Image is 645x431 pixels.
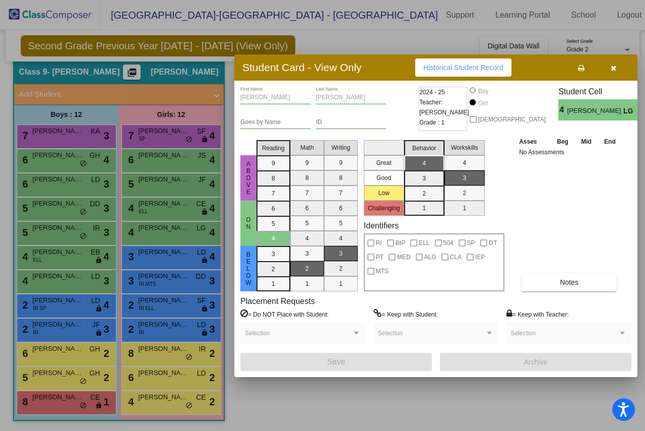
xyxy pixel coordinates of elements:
[376,265,389,277] span: MTS
[364,221,399,230] label: Identifiers
[419,237,429,249] span: ELL
[517,136,550,147] th: Asses
[478,99,488,108] div: Girl
[376,237,382,249] span: RI
[522,273,617,291] button: Notes
[517,147,622,157] td: No Assessments
[467,237,475,249] span: SP
[489,237,497,249] span: OT
[550,136,574,147] th: Beg
[415,58,511,77] button: Historical Student Record
[419,117,444,128] span: Grade : 1
[327,357,345,366] span: Save
[524,358,548,366] span: Archive
[450,251,462,263] span: CLA
[558,104,567,116] span: 4
[424,251,436,263] span: ALG
[598,136,622,147] th: End
[419,87,445,97] span: 2024 - 25
[373,309,438,319] label: = Keep with Student:
[423,64,503,72] span: Historical Student Record
[506,309,569,319] label: = Keep with Teacher:
[475,251,485,263] span: IEP
[240,119,311,126] input: goes by name
[575,136,598,147] th: Mid
[397,251,411,263] span: MED
[240,309,329,319] label: = Do NOT Place with Student:
[560,278,578,286] span: Notes
[443,237,454,249] span: 504
[244,160,253,196] span: Above
[396,237,405,249] span: BIP
[623,106,637,116] span: LG
[242,61,362,74] h3: Student Card - View Only
[440,353,631,371] button: Archive
[478,113,546,126] span: [DEMOGRAPHIC_DATA]
[244,216,253,230] span: On
[478,87,489,96] div: Boy
[244,251,253,286] span: Below
[567,106,623,116] span: [PERSON_NAME]
[419,97,469,117] span: Teacher: [PERSON_NAME]
[240,353,432,371] button: Save
[240,296,315,306] label: Placement Requests
[376,251,383,263] span: PT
